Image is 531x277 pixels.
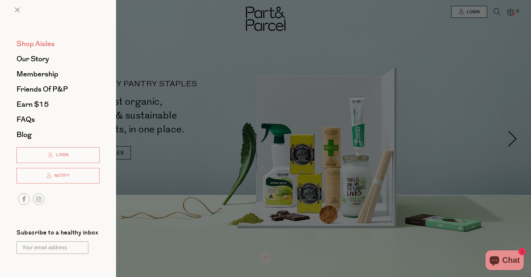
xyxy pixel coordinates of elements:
[16,114,35,125] span: FAQs
[16,101,100,108] a: Earn $15
[16,86,100,93] a: Friends of P&P
[16,55,100,63] a: Our Story
[16,39,55,49] span: Shop Aisles
[54,152,69,158] span: Login
[16,70,100,78] a: Membership
[16,116,100,123] a: FAQs
[16,69,58,79] span: Membership
[484,250,526,272] inbox-online-store-chat: Shopify online store chat
[16,99,49,110] span: Earn $15
[16,54,49,64] span: Our Story
[53,173,70,179] span: Notify
[16,40,100,47] a: Shop Aisles
[16,147,100,163] a: Login
[16,241,88,254] input: Your email address
[16,168,100,184] a: Notify
[16,230,98,238] label: Subscribe to a healthy inbox
[16,84,68,95] span: Friends of P&P
[16,129,32,140] span: Blog
[16,131,100,138] a: Blog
